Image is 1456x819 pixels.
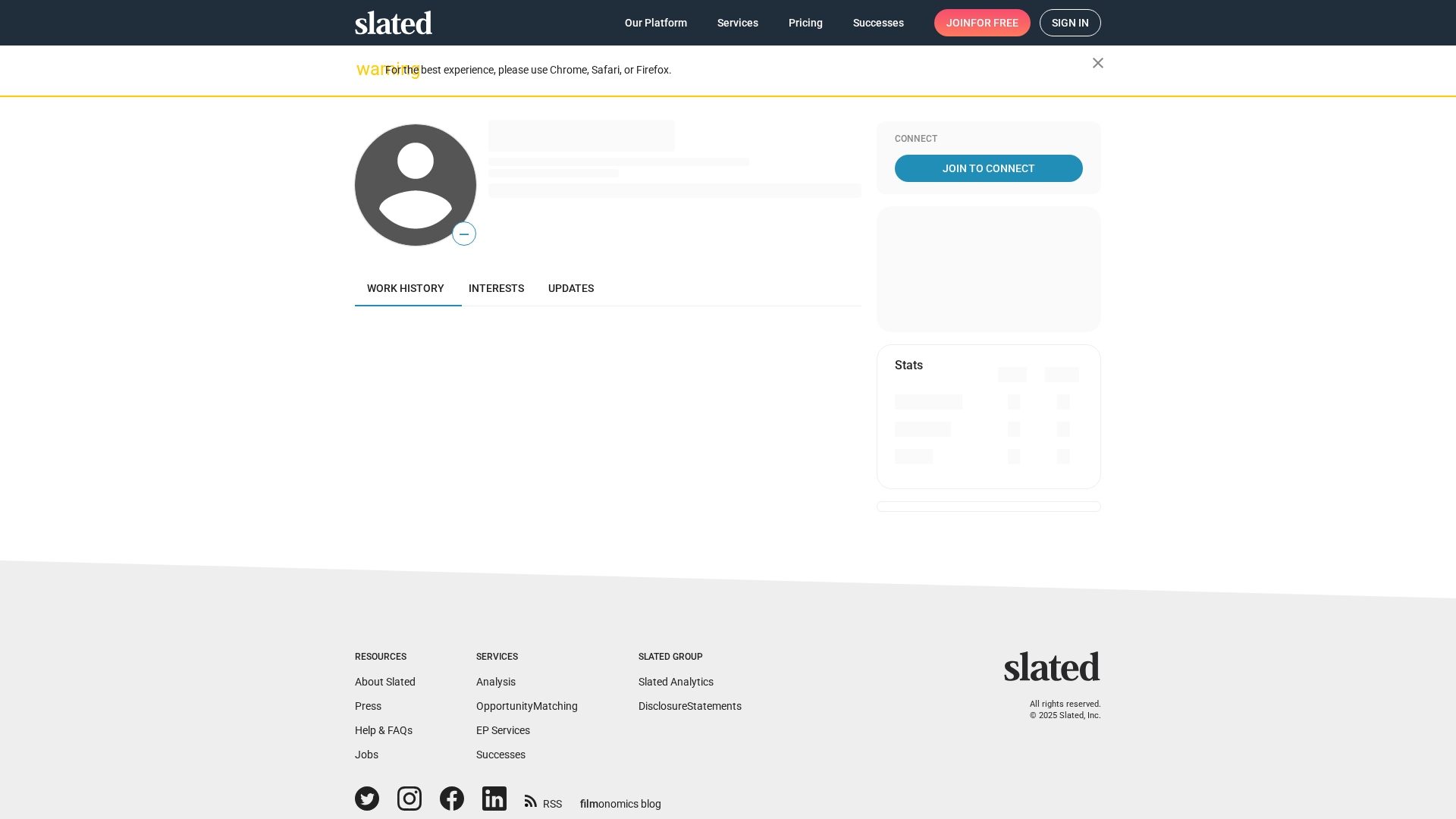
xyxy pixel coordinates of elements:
a: Join To Connect [895,155,1083,182]
span: for free [971,9,1018,36]
span: film [580,798,598,810]
a: filmonomics blog [580,785,661,811]
span: Pricing [789,9,823,36]
a: Successes [476,748,526,761]
a: Slated Analytics [639,676,714,688]
a: About Slated [355,676,416,688]
a: EP Services [476,724,530,736]
span: Work history [367,282,444,294]
span: Join To Connect [898,155,1080,182]
a: Successes [841,9,916,36]
a: Sign in [1040,9,1101,36]
span: Services [717,9,758,36]
div: For the best experience, please use Chrome, Safari, or Firefox. [385,60,1092,80]
span: Interests [469,282,524,294]
span: — [453,224,475,244]
a: Press [355,700,381,712]
span: Successes [853,9,904,36]
a: Pricing [777,9,835,36]
span: Join [946,9,1018,36]
a: Services [705,9,770,36]
a: DisclosureStatements [639,700,742,712]
span: Sign in [1052,10,1089,36]
a: Analysis [476,676,516,688]
mat-icon: warning [356,60,375,78]
a: Updates [536,270,606,306]
p: All rights reserved. © 2025 Slated, Inc. [1014,699,1101,721]
div: Slated Group [639,651,742,664]
a: Jobs [355,748,378,761]
a: Joinfor free [934,9,1031,36]
mat-card-title: Stats [895,357,923,373]
a: Help & FAQs [355,724,413,736]
span: Our Platform [625,9,687,36]
a: OpportunityMatching [476,700,578,712]
div: Services [476,651,578,664]
div: Connect [895,133,1083,146]
a: Interests [457,270,536,306]
a: Work history [355,270,457,306]
span: Updates [548,282,594,294]
div: Resources [355,651,416,664]
a: RSS [525,788,562,811]
a: Our Platform [613,9,699,36]
mat-icon: close [1089,54,1107,72]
